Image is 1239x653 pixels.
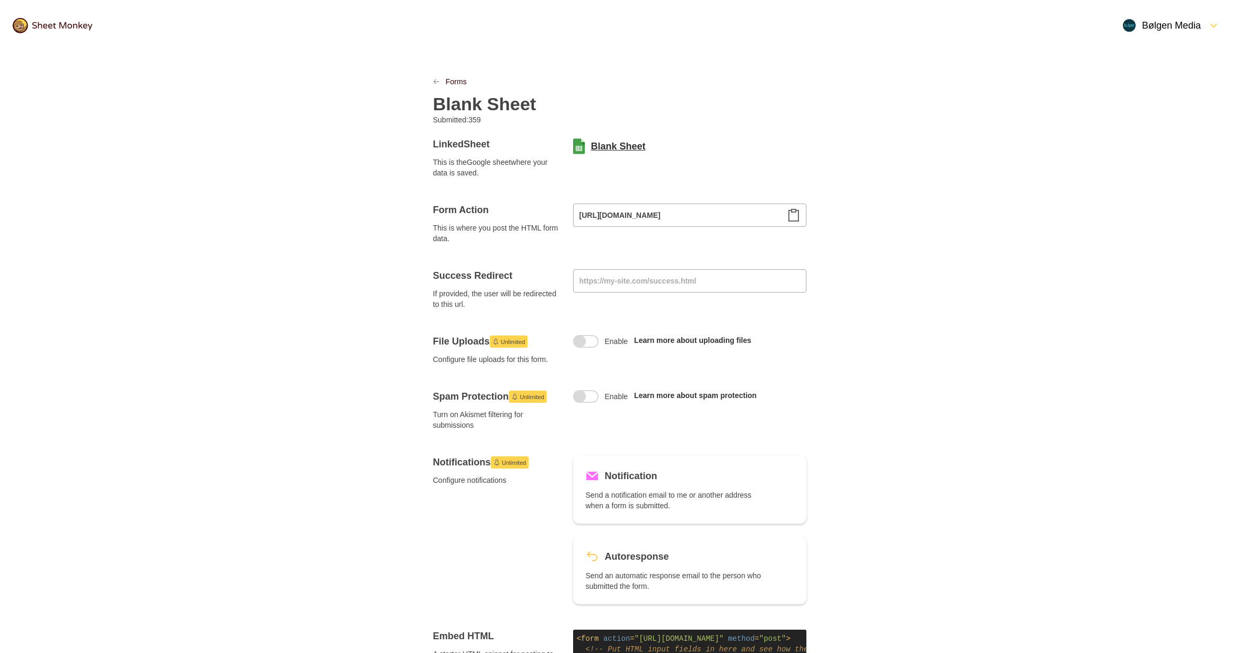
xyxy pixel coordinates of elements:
a: Blank Sheet [591,140,646,153]
span: This is the Google sheet where your data is saved. [433,157,560,178]
p: Send a notification email to me or another address when a form is submitted. [586,490,764,511]
svg: Mail [586,470,599,482]
span: form [581,634,599,643]
a: Forms [446,76,467,87]
span: Configure file uploads for this form. [433,354,560,365]
p: Submitted: 359 [433,114,611,125]
a: Learn more about uploading files [634,336,751,345]
h4: File Uploads [433,335,560,348]
button: Open Menu [1117,13,1226,38]
span: If provided, the user will be redirected to this url. [433,288,560,310]
span: "[URL][DOMAIN_NAME]" [635,634,724,643]
span: Enable [605,391,628,402]
div: Bølgen Media [1123,19,1201,32]
p: Send an automatic response email to the person who submitted the form. [586,570,764,592]
svg: LinkPrevious [433,78,440,85]
span: Turn on Akismet filtering for submissions [433,409,560,430]
svg: Launch [494,459,500,465]
span: Unlimited [520,391,544,403]
span: < = = > [577,634,790,643]
svg: Launch [512,393,518,400]
svg: FormDown [1207,19,1220,32]
span: method [728,634,754,643]
span: Enable [605,336,628,347]
h4: Linked Sheet [433,138,560,151]
span: This is where you post the HTML form data. [433,223,560,244]
span: Unlimited [502,456,526,469]
h4: Success Redirect [433,269,560,282]
h5: Notification [605,469,657,483]
span: Configure notifications [433,475,560,486]
img: logo@2x.png [13,18,92,33]
svg: Revert [586,550,599,563]
h4: Embed HTML [433,630,560,642]
h4: Spam Protection [433,390,560,403]
svg: Clipboard [787,209,800,222]
h4: Form Action [433,204,560,216]
input: https://my-site.com/success.html [573,269,806,293]
span: action [603,634,630,643]
svg: Launch [493,338,499,345]
h2: Blank Sheet [433,93,537,114]
span: Unlimited [501,336,525,348]
a: Learn more about spam protection [634,391,757,400]
h4: Notifications [433,456,560,469]
h5: Autoresponse [605,549,669,564]
span: "post" [759,634,786,643]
